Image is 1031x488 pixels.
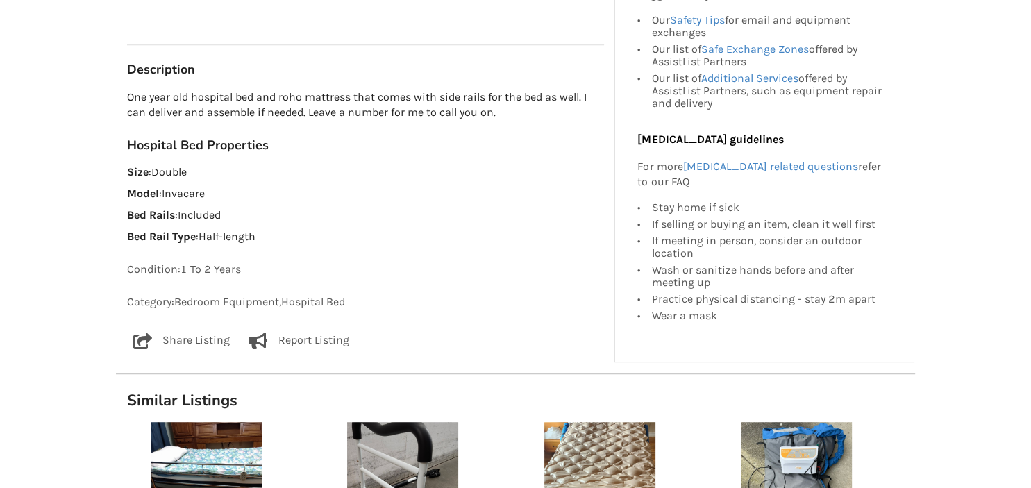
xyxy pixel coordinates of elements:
[637,133,783,146] b: [MEDICAL_DATA] guidelines
[127,229,604,245] p: : Half-length
[682,160,857,173] a: [MEDICAL_DATA] related questions
[127,165,149,178] strong: Size
[116,391,915,410] h1: Similar Listings
[651,233,886,262] div: If meeting in person, consider an outdoor location
[651,291,886,308] div: Practice physical distancing - stay 2m apart
[127,186,604,202] p: : Invacare
[127,294,604,310] p: Category: Bedroom Equipment , Hospital Bed
[651,201,886,216] div: Stay home if sick
[651,41,886,70] div: Our list of offered by AssistList Partners
[701,42,808,56] a: Safe Exchange Zones
[127,262,604,278] p: Condition: 1 To 2 Years
[651,262,886,291] div: Wash or sanitize hands before and after meeting up
[651,216,886,233] div: If selling or buying an item, clean it well first
[701,71,798,85] a: Additional Services
[127,187,159,200] strong: Model
[669,13,724,26] a: Safety Tips
[127,137,604,153] h3: Hospital Bed Properties
[127,165,604,180] p: : Double
[127,90,604,121] p: One year old hospital bed and roho mattress that comes with side rails for the bed as well. I can...
[651,308,886,322] div: Wear a mask
[278,333,349,349] p: Report Listing
[127,208,175,221] strong: Bed Rails
[162,333,230,349] p: Share Listing
[637,159,886,191] p: For more refer to our FAQ
[651,70,886,110] div: Our list of offered by AssistList Partners, such as equipment repair and delivery
[127,208,604,224] p: : Included
[127,230,196,243] strong: Bed Rail Type
[127,62,604,78] h3: Description
[651,14,886,41] div: Our for email and equipment exchanges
